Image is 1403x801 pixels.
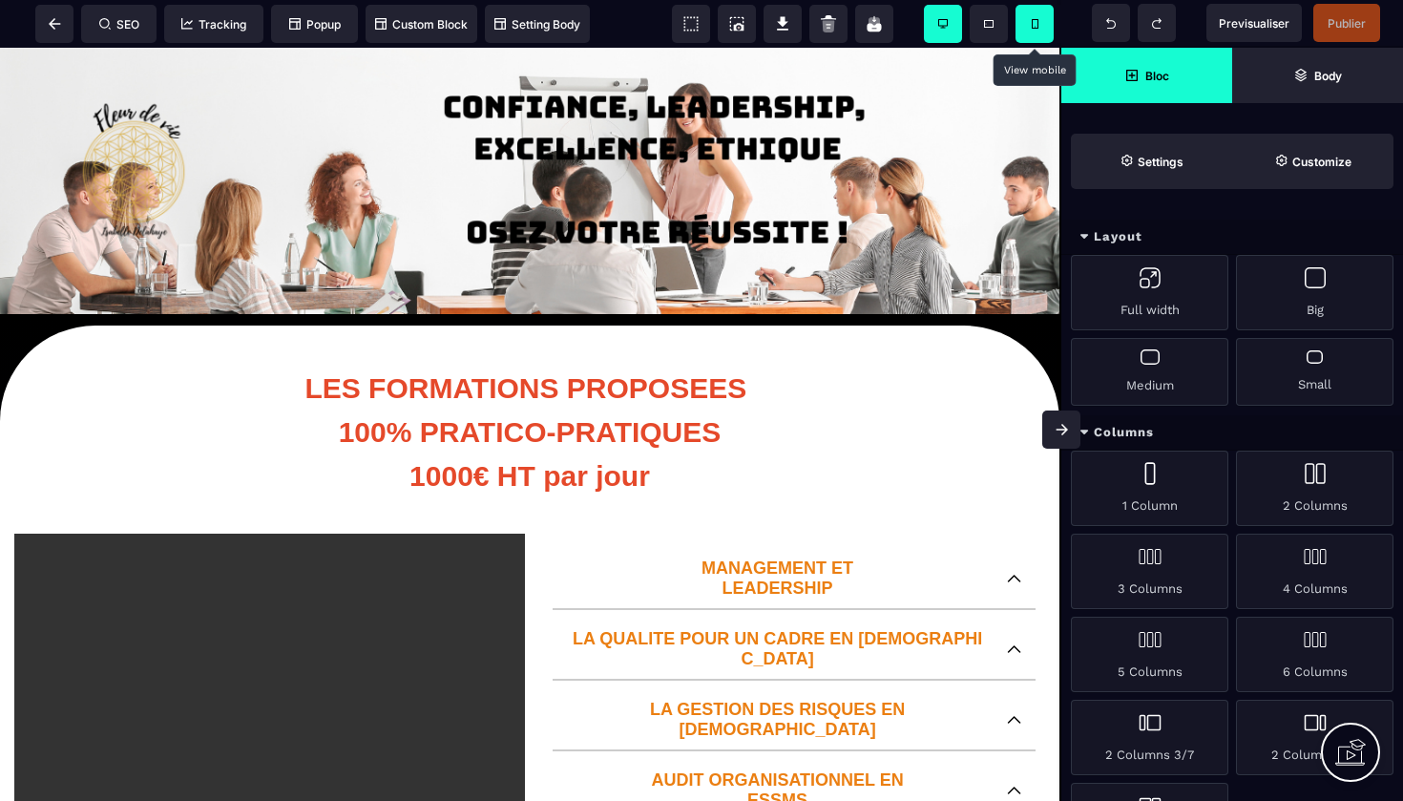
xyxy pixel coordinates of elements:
div: Big [1236,255,1393,330]
div: 2 Columns 7/3 [1236,700,1393,775]
div: Full width [1071,255,1228,330]
span: Publier [1328,16,1366,31]
div: 3 Columns [1071,534,1228,609]
span: Preview [1206,4,1302,42]
div: 2 Columns 3/7 [1071,700,1228,775]
span: Custom Block [375,17,468,32]
span: Popup [289,17,341,32]
strong: Body [1314,69,1342,83]
span: View components [672,5,710,43]
div: Medium [1071,338,1228,406]
span: Setting Body [494,17,580,32]
div: 2 Columns [1236,451,1393,526]
span: Open Blocks [1061,48,1232,103]
span: Settings [1071,134,1232,189]
p: LA QUALITE POUR UN CADRE EN [DEMOGRAPHIC_DATA] [567,581,988,622]
span: Previsualiser [1219,16,1289,31]
div: Layout [1061,220,1403,255]
b: LES FORMATIONS PROPOSEES 100% PRATICO-PRATIQUES 1000€ HT par jour [304,325,754,444]
div: 5 Columns [1071,617,1228,692]
strong: Settings [1138,155,1183,169]
p: AUDIT ORGANISATIONNEL EN ESSMS [567,723,988,763]
div: Small [1236,338,1393,406]
div: 4 Columns [1236,534,1393,609]
div: Columns [1061,415,1403,451]
div: 1 Column [1071,451,1228,526]
span: Tracking [181,17,246,32]
p: MANAGEMENT ET LEADERSHIP [567,511,988,551]
strong: Bloc [1145,69,1169,83]
strong: Customize [1292,155,1351,169]
span: Open Layer Manager [1232,48,1403,103]
span: Open Style Manager [1232,134,1393,189]
span: Screenshot [718,5,756,43]
div: 6 Columns [1236,617,1393,692]
p: LA GESTION DES RISQUES EN [DEMOGRAPHIC_DATA] [567,652,988,692]
span: SEO [99,17,139,32]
